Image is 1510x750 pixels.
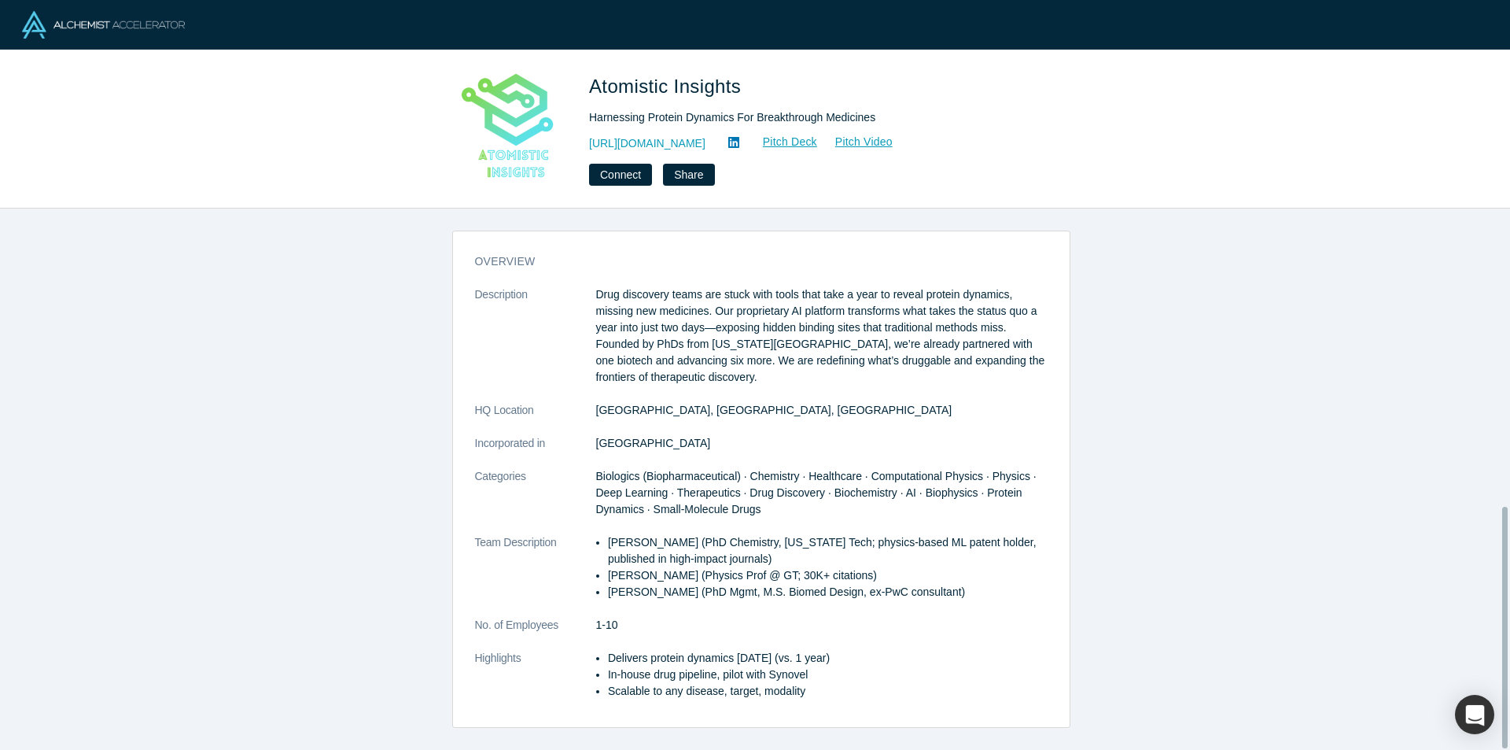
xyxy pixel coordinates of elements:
dt: Categories [475,468,596,534]
p: Scalable to any disease, target, modality [608,683,1048,700]
span: Atomistic Insights [589,76,746,97]
p: [PERSON_NAME] (Physics Prof @ GT; 30K+ citations) [608,567,1048,584]
button: Connect [589,164,652,186]
dt: Description [475,286,596,402]
dd: [GEOGRAPHIC_DATA] [596,435,1048,452]
dd: [GEOGRAPHIC_DATA], [GEOGRAPHIC_DATA], [GEOGRAPHIC_DATA] [596,402,1048,419]
dd: 1-10 [596,617,1048,634]
a: Pitch Deck [746,133,818,151]
p: [PERSON_NAME] (PhD Mgmt, M.S. Biomed Design, ex-PwC consultant) [608,584,1048,600]
span: Biologics (Biopharmaceutical) · Chemistry · Healthcare · Computational Physics · Physics · Deep L... [596,470,1037,515]
h3: overview [475,253,1026,270]
a: Pitch Video [818,133,893,151]
p: Drug discovery teams are stuck with tools that take a year to reveal protein dynamics, missing ne... [596,286,1048,386]
button: Share [663,164,714,186]
dt: HQ Location [475,402,596,435]
img: Alchemist Logo [22,11,185,39]
div: Harnessing Protein Dynamics For Breakthrough Medicines [589,109,1029,126]
a: [URL][DOMAIN_NAME] [589,135,705,152]
img: Atomistic Insights's Logo [457,72,567,183]
p: [PERSON_NAME] (PhD Chemistry, [US_STATE] Tech; physics-based ML patent holder, published in high-... [608,534,1048,567]
p: In-house drug pipeline, pilot with Synovel [608,667,1048,683]
dt: Team Description [475,534,596,617]
dt: Highlights [475,650,596,716]
dt: No. of Employees [475,617,596,650]
p: Delivers protein dynamics [DATE] (vs. 1 year) [608,650,1048,667]
dt: Incorporated in [475,435,596,468]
